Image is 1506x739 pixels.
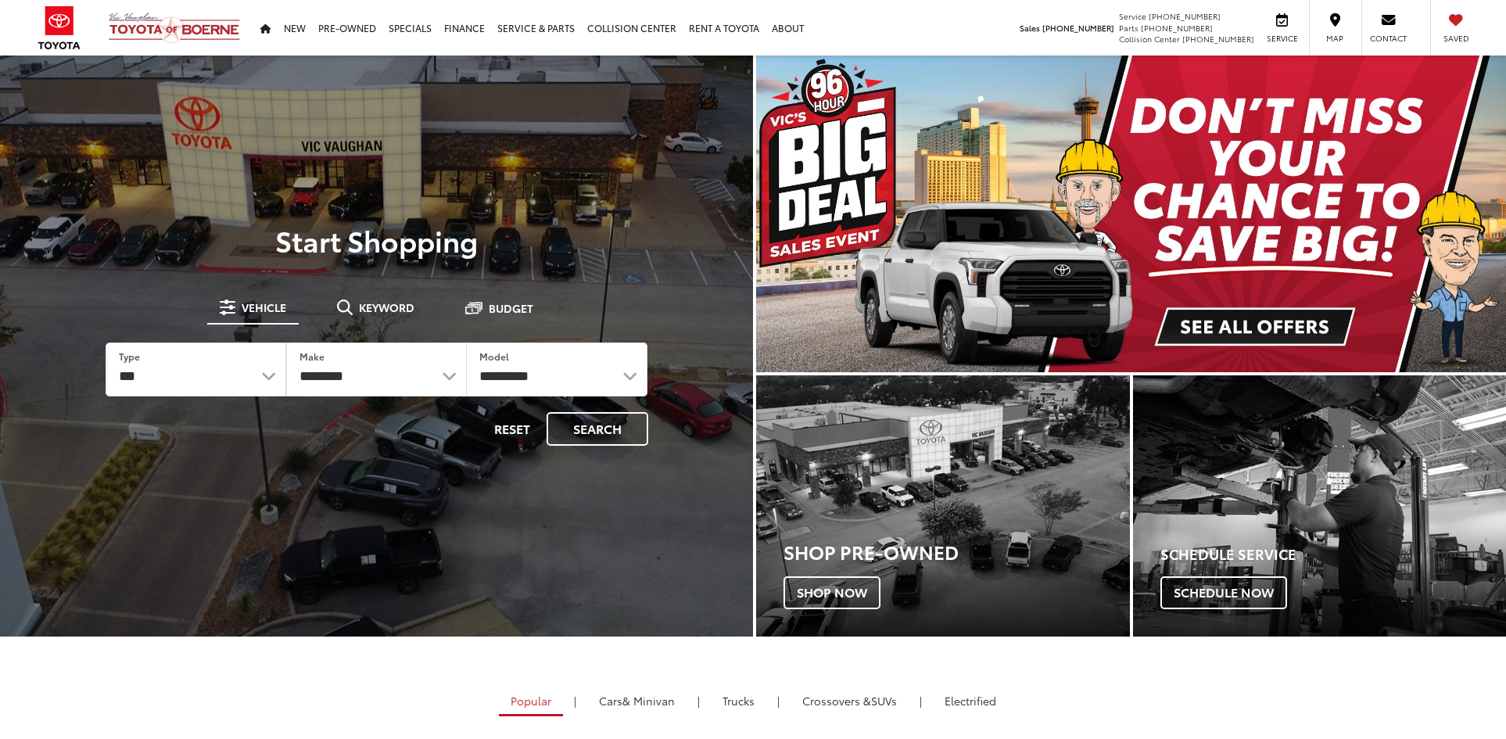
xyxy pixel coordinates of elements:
[1119,33,1180,45] span: Collision Center
[791,687,909,714] a: SUVs
[1160,576,1287,609] span: Schedule Now
[587,687,687,714] a: Cars
[756,56,1506,372] section: Carousel section with vehicle pictures - may contain disclaimers.
[242,302,286,313] span: Vehicle
[711,687,766,714] a: Trucks
[1264,33,1300,44] span: Service
[1370,33,1407,44] span: Contact
[773,693,783,709] li: |
[1020,22,1040,34] span: Sales
[570,693,580,709] li: |
[1318,33,1352,44] span: Map
[66,224,687,256] p: Start Shopping
[547,412,648,446] button: Search
[299,350,325,363] label: Make
[1119,22,1138,34] span: Parts
[802,693,871,709] span: Crossovers &
[479,350,509,363] label: Model
[622,693,675,709] span: & Minivan
[1439,33,1473,44] span: Saved
[694,693,704,709] li: |
[499,687,563,716] a: Popular
[756,56,1506,372] img: Big Deal Sales Event
[489,303,533,314] span: Budget
[916,693,926,709] li: |
[1119,10,1146,22] span: Service
[108,12,241,44] img: Vic Vaughan Toyota of Boerne
[1149,10,1221,22] span: [PHONE_NUMBER]
[359,302,414,313] span: Keyword
[119,350,140,363] label: Type
[481,412,543,446] button: Reset
[783,576,880,609] span: Shop Now
[756,375,1130,637] a: Shop Pre-Owned Shop Now
[1042,22,1114,34] span: [PHONE_NUMBER]
[756,56,1506,372] div: carousel slide number 1 of 1
[756,375,1130,637] div: Toyota
[1182,33,1254,45] span: [PHONE_NUMBER]
[1141,22,1213,34] span: [PHONE_NUMBER]
[783,541,1130,561] h3: Shop Pre-Owned
[933,687,1008,714] a: Electrified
